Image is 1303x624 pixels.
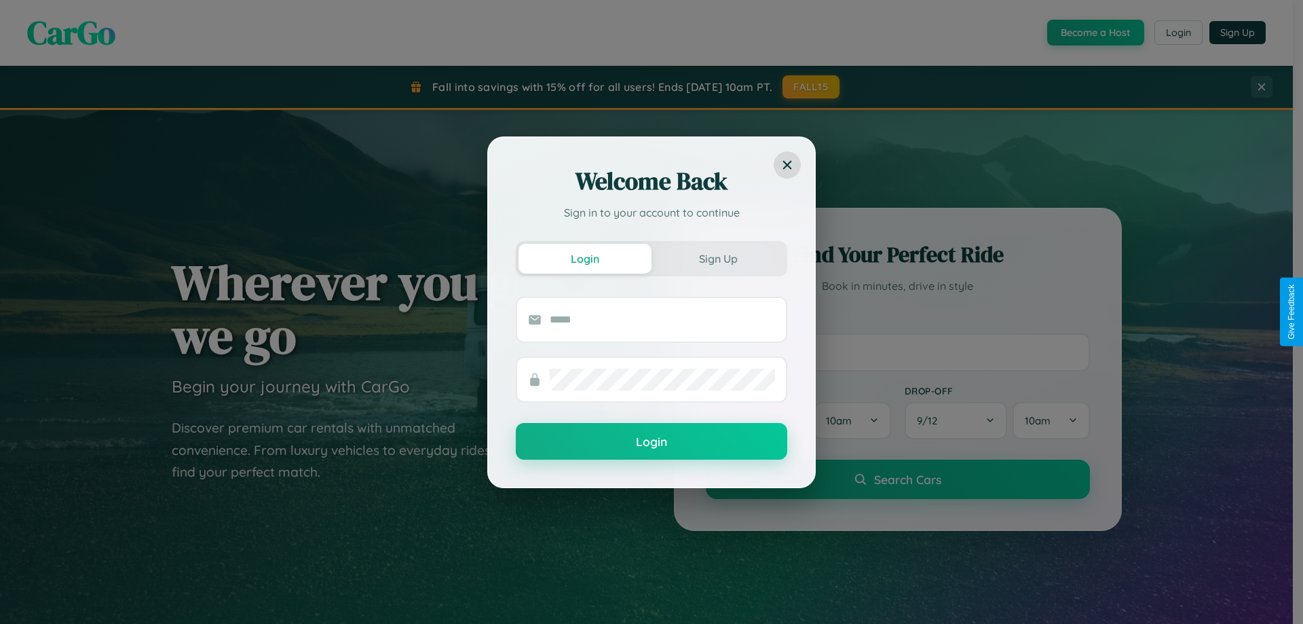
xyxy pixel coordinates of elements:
[516,204,787,221] p: Sign in to your account to continue
[518,244,651,274] button: Login
[516,165,787,198] h2: Welcome Back
[516,423,787,460] button: Login
[651,244,785,274] button: Sign Up
[1287,285,1296,339] div: Give Feedback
